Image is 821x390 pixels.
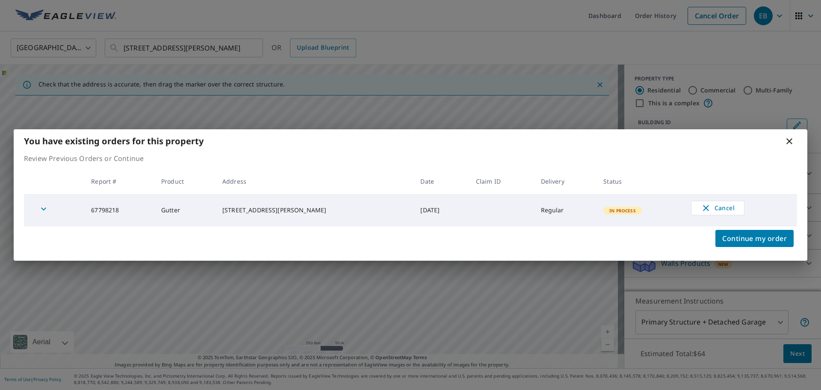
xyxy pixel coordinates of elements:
[84,169,154,194] th: Report #
[24,135,204,147] b: You have existing orders for this property
[534,194,597,226] td: Regular
[413,194,469,226] td: [DATE]
[216,169,413,194] th: Address
[691,201,744,215] button: Cancel
[413,169,469,194] th: Date
[24,153,797,164] p: Review Previous Orders or Continue
[722,232,787,244] span: Continue my order
[84,194,154,226] td: 67798218
[154,169,216,194] th: Product
[534,169,597,194] th: Delivery
[700,203,735,213] span: Cancel
[154,194,216,226] td: Gutter
[222,206,407,214] div: [STREET_ADDRESS][PERSON_NAME]
[469,169,534,194] th: Claim ID
[715,230,794,247] button: Continue my order
[597,169,684,194] th: Status
[604,208,641,214] span: In Process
